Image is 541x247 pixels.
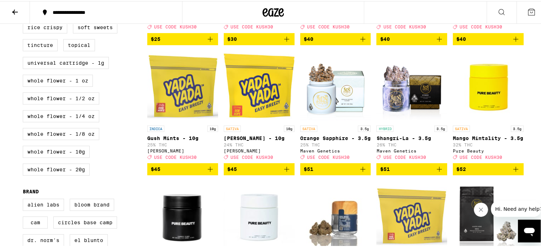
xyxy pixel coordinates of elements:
span: USE CODE KUSH30 [230,154,273,159]
p: Gush Mints - 10g [147,134,218,140]
img: Yada Yada - Bob Hope - 10g [224,50,295,121]
span: USE CODE KUSH30 [154,154,197,159]
span: USE CODE KUSH30 [307,154,350,159]
div: [PERSON_NAME] [147,147,218,152]
p: 10g [284,124,295,131]
label: Rice Crispy [23,20,67,32]
span: $52 [456,165,466,171]
span: USE CODE KUSH30 [307,24,350,28]
label: Tincture [23,38,58,50]
img: Pure Beauty - Mango Mintality - 3.5g [453,50,524,121]
div: Maven Genetics [376,147,447,152]
span: USE CODE KUSH30 [154,24,197,28]
p: 24% THC [224,141,295,146]
span: $45 [227,165,237,171]
span: $30 [227,35,237,41]
label: Circles Base Camp [53,215,117,227]
button: Add to bag [224,32,295,44]
span: $40 [456,35,466,41]
button: Add to bag [376,162,447,174]
iframe: Close message [474,202,488,216]
a: Open page for Shangri-La - 3.5g from Maven Genetics [376,50,447,162]
label: Bloom Brand [70,198,114,210]
p: 3.5g [358,124,371,131]
img: Yada Yada - Gush Mints - 10g [147,50,218,121]
p: [PERSON_NAME] - 10g [224,134,295,140]
iframe: Message from company [491,200,541,216]
label: Whole Flower - 1/2 oz [23,91,99,103]
p: Orange Sapphire - 3.5g [300,134,371,140]
label: Soft Sweets [73,20,117,32]
label: Topical [63,38,95,50]
span: Hi. Need any help? [4,5,51,11]
label: El Blunto [70,233,108,245]
button: Add to bag [453,32,524,44]
p: 26% THC [376,141,447,146]
button: Add to bag [224,162,295,174]
p: INDICA [147,124,164,131]
p: 3.5g [434,124,447,131]
p: 3.5g [511,124,524,131]
iframe: Button to launch messaging window [518,219,541,241]
span: USE CODE KUSH30 [383,154,426,159]
label: Dr. Norm's [23,233,64,245]
span: $40 [380,35,389,41]
p: SATIVA [453,124,470,131]
p: 25% THC [147,141,218,146]
label: Whole Flower - 1 oz [23,74,93,86]
button: Add to bag [453,162,524,174]
legend: Brand [23,188,39,193]
div: Pure Beauty [453,147,524,152]
span: USE CODE KUSH30 [460,24,502,28]
a: Open page for Gush Mints - 10g from Yada Yada [147,50,218,162]
img: Maven Genetics - Shangri-La - 3.5g [376,50,447,121]
label: Whole Flower - 10g [23,145,90,157]
p: 10g [207,124,218,131]
p: 32% THC [453,141,524,146]
button: Add to bag [300,162,371,174]
span: $51 [304,165,313,171]
label: Whole Flower - 20g [23,162,90,174]
img: Maven Genetics - Orange Sapphire - 3.5g [300,50,371,121]
button: Add to bag [147,32,218,44]
label: Alien Labs [23,198,64,210]
label: CAM [23,215,48,227]
span: USE CODE KUSH30 [383,24,426,28]
p: SATIVA [224,124,241,131]
label: Universal Cartridge - 1g [23,56,109,68]
button: Add to bag [147,162,218,174]
a: Open page for Orange Sapphire - 3.5g from Maven Genetics [300,50,371,162]
div: [PERSON_NAME] [224,147,295,152]
button: Add to bag [300,32,371,44]
span: USE CODE KUSH30 [230,24,273,28]
p: HYBRID [376,124,393,131]
span: $40 [304,35,313,41]
div: Maven Genetics [300,147,371,152]
button: Add to bag [376,32,447,44]
a: Open page for Bob Hope - 10g from Yada Yada [224,50,295,162]
a: Open page for Mango Mintality - 3.5g from Pure Beauty [453,50,524,162]
p: SATIVA [300,124,317,131]
label: Whole Flower - 1/8 oz [23,127,99,139]
p: Shangri-La - 3.5g [376,134,447,140]
span: USE CODE KUSH30 [460,154,502,159]
p: 25% THC [300,141,371,146]
span: $51 [380,165,389,171]
label: Whole Flower - 1/4 oz [23,109,99,121]
span: $25 [151,35,160,41]
p: Mango Mintality - 3.5g [453,134,524,140]
span: $45 [151,165,160,171]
